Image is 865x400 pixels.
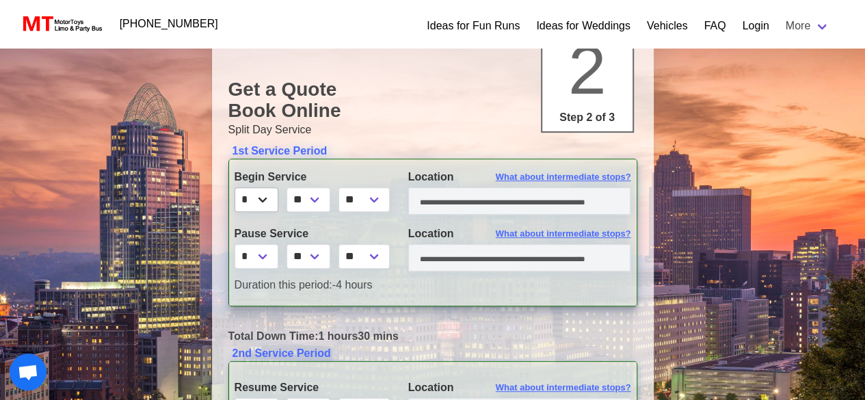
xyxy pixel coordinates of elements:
[235,379,388,396] label: Resume Service
[228,122,637,138] p: Split Day Service
[496,227,631,241] span: What about intermediate stops?
[218,328,648,345] div: 1 hours
[235,226,388,242] label: Pause Service
[235,279,332,291] span: Duration this period:
[647,18,688,34] a: Vehicles
[777,12,838,40] a: More
[228,79,637,122] h1: Get a Quote Book Online
[496,381,631,395] span: What about intermediate stops?
[408,171,454,183] span: Location
[427,18,520,34] a: Ideas for Fun Runs
[408,379,631,396] label: Location
[548,109,627,126] p: Step 2 of 3
[19,14,103,34] img: MotorToys Logo
[496,170,631,184] span: What about intermediate stops?
[358,330,399,342] span: 30 mins
[742,18,769,34] a: Login
[10,354,46,390] a: Open chat
[568,31,607,108] span: 2
[224,277,641,293] div: -4 hours
[228,330,319,342] span: Total Down Time:
[536,18,630,34] a: Ideas for Weddings
[111,10,226,38] a: [PHONE_NUMBER]
[408,228,454,239] span: Location
[235,169,388,185] label: Begin Service
[704,18,726,34] a: FAQ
